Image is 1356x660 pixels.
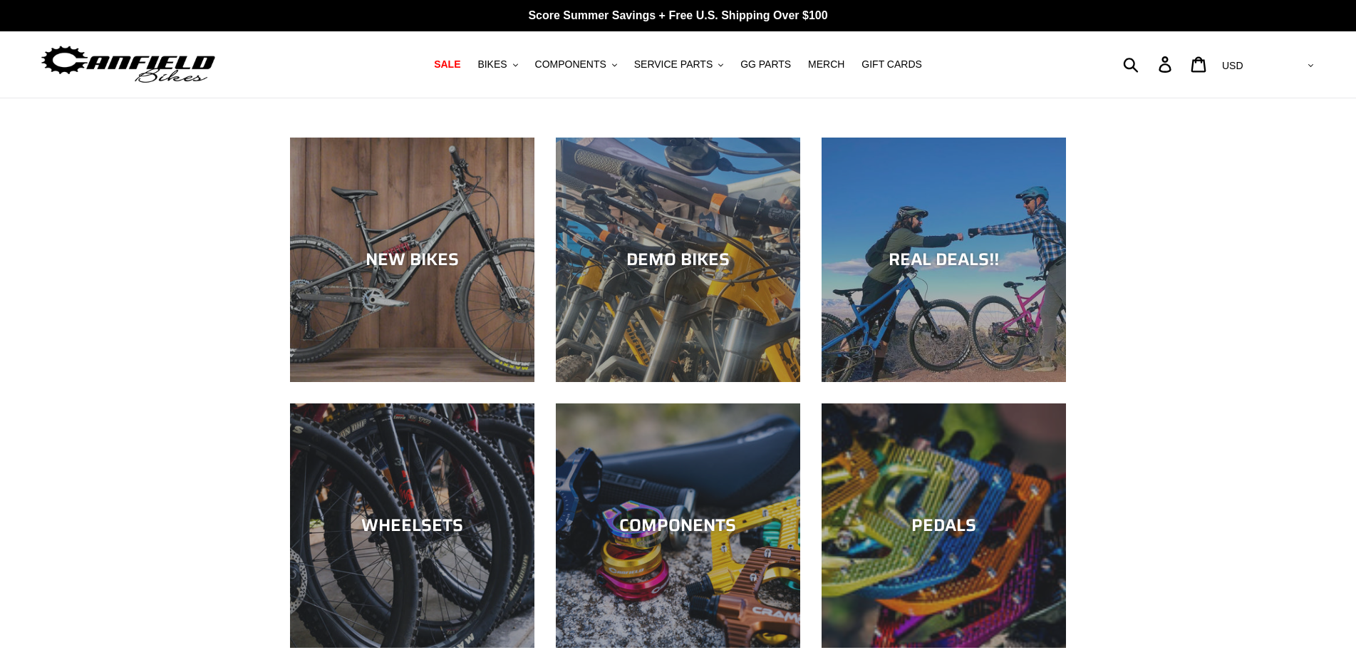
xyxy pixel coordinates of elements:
[854,55,929,74] a: GIFT CARDS
[822,515,1066,536] div: PEDALS
[556,138,800,382] a: DEMO BIKES
[290,403,534,648] a: WHEELSETS
[556,249,800,270] div: DEMO BIKES
[39,42,217,87] img: Canfield Bikes
[290,249,534,270] div: NEW BIKES
[528,55,624,74] button: COMPONENTS
[627,55,730,74] button: SERVICE PARTS
[740,58,791,71] span: GG PARTS
[290,515,534,536] div: WHEELSETS
[801,55,852,74] a: MERCH
[556,515,800,536] div: COMPONENTS
[535,58,606,71] span: COMPONENTS
[427,55,467,74] a: SALE
[822,403,1066,648] a: PEDALS
[822,249,1066,270] div: REAL DEALS!!
[556,403,800,648] a: COMPONENTS
[434,58,460,71] span: SALE
[861,58,922,71] span: GIFT CARDS
[808,58,844,71] span: MERCH
[822,138,1066,382] a: REAL DEALS!!
[470,55,524,74] button: BIKES
[733,55,798,74] a: GG PARTS
[477,58,507,71] span: BIKES
[634,58,713,71] span: SERVICE PARTS
[1131,48,1167,80] input: Search
[290,138,534,382] a: NEW BIKES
